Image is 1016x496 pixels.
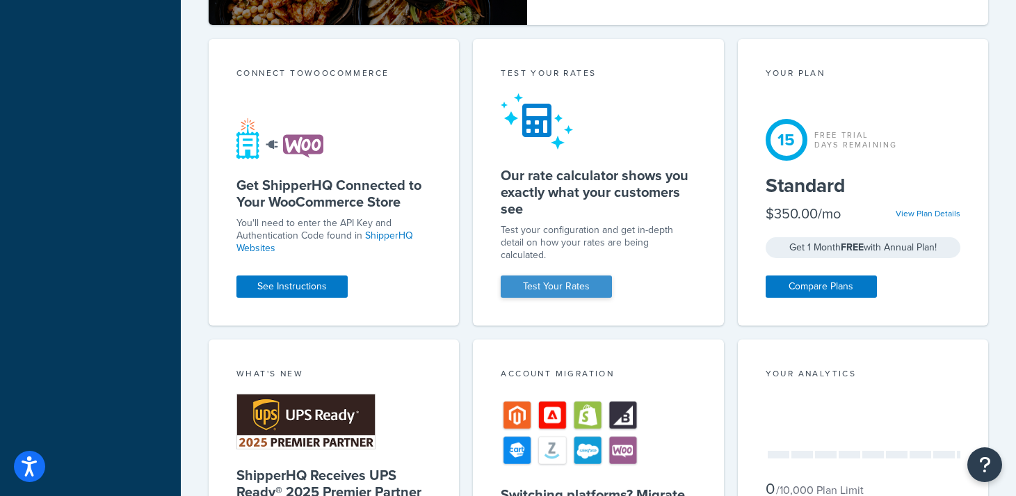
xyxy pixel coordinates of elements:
[766,237,960,258] div: Get 1 Month with Annual Plan!
[236,217,431,255] p: You'll need to enter the API Key and Authentication Code found in
[766,175,960,197] h5: Standard
[766,119,807,161] div: 15
[766,367,960,383] div: Your Analytics
[501,367,695,383] div: Account Migration
[501,67,695,83] div: Test your rates
[896,207,960,220] a: View Plan Details
[766,67,960,83] div: Your Plan
[766,275,877,298] a: Compare Plans
[236,67,431,83] div: Connect to WooCommerce
[766,204,841,223] div: $350.00/mo
[501,224,695,262] div: Test your configuration and get in-depth detail on how your rates are being calculated.
[841,240,864,255] strong: FREE
[967,447,1002,482] button: Open Resource Center
[501,275,612,298] a: Test Your Rates
[236,228,413,255] a: ShipperHQ Websites
[236,275,348,298] a: See Instructions
[814,130,898,150] div: Free Trial Days Remaining
[236,367,431,383] div: What's New
[236,177,431,210] h5: Get ShipperHQ Connected to Your WooCommerce Store
[236,118,323,159] img: connect-shq-woo-43c21eb1.svg
[501,167,695,217] h5: Our rate calculator shows you exactly what your customers see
